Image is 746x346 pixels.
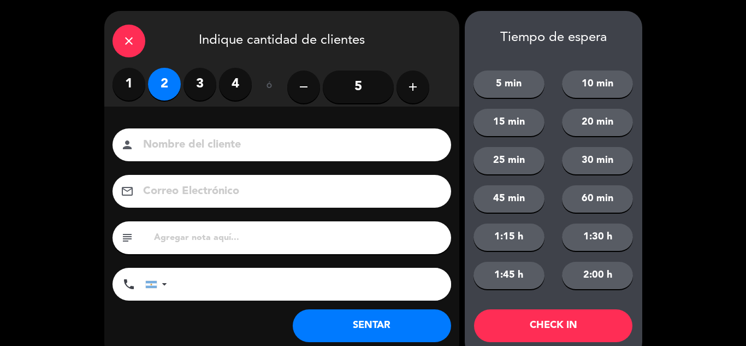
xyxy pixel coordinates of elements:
i: subject [121,231,134,244]
div: Indique cantidad de clientes [104,11,459,68]
button: 1:15 h [473,224,544,251]
i: email [121,185,134,198]
i: close [122,34,135,48]
label: 1 [113,68,145,101]
button: 25 min [473,147,544,174]
button: 2:00 h [562,262,633,289]
i: add [406,80,419,93]
i: phone [122,278,135,291]
button: 10 min [562,71,633,98]
button: remove [287,71,320,103]
label: 2 [148,68,181,101]
button: 1:30 h [562,224,633,251]
input: Nombre del cliente [142,136,437,155]
i: remove [297,80,310,93]
i: person [121,138,134,151]
button: SENTAR [293,309,451,342]
button: 20 min [562,109,633,136]
label: 3 [183,68,216,101]
button: 15 min [473,109,544,136]
button: 60 min [562,185,633,213]
input: Correo Electrónico [142,182,437,201]
button: CHECK IN [474,309,632,342]
button: 30 min [562,147,633,174]
button: add [396,71,429,103]
button: 1:45 h [473,262,544,289]
div: ó [252,68,287,106]
button: 5 min [473,71,544,98]
div: Argentina: +54 [146,268,171,300]
input: Agregar nota aquí... [153,230,443,245]
button: 45 min [473,185,544,213]
div: Tiempo de espera [465,30,642,46]
label: 4 [219,68,252,101]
